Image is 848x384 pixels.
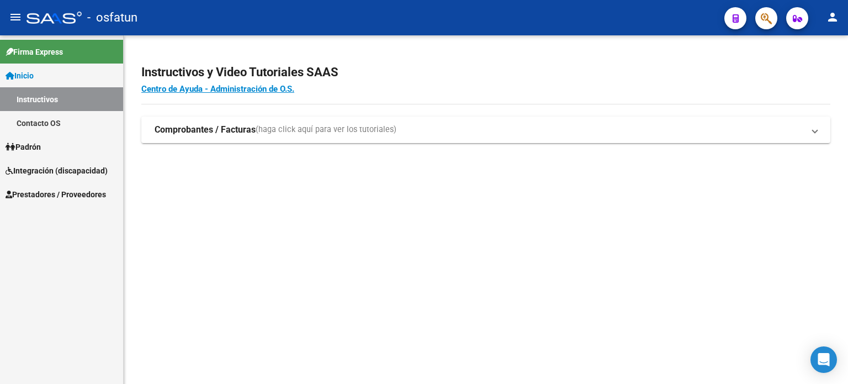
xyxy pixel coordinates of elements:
[256,124,396,136] span: (haga click aquí para ver los tutoriales)
[87,6,137,30] span: - osfatun
[6,188,106,201] span: Prestadores / Proveedores
[810,346,837,373] div: Open Intercom Messenger
[141,62,830,83] h2: Instructivos y Video Tutoriales SAAS
[141,84,294,94] a: Centro de Ayuda - Administración de O.S.
[155,124,256,136] strong: Comprobantes / Facturas
[141,117,830,143] mat-expansion-panel-header: Comprobantes / Facturas(haga click aquí para ver los tutoriales)
[6,46,63,58] span: Firma Express
[6,165,108,177] span: Integración (discapacidad)
[826,10,839,24] mat-icon: person
[6,141,41,153] span: Padrón
[9,10,22,24] mat-icon: menu
[6,70,34,82] span: Inicio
